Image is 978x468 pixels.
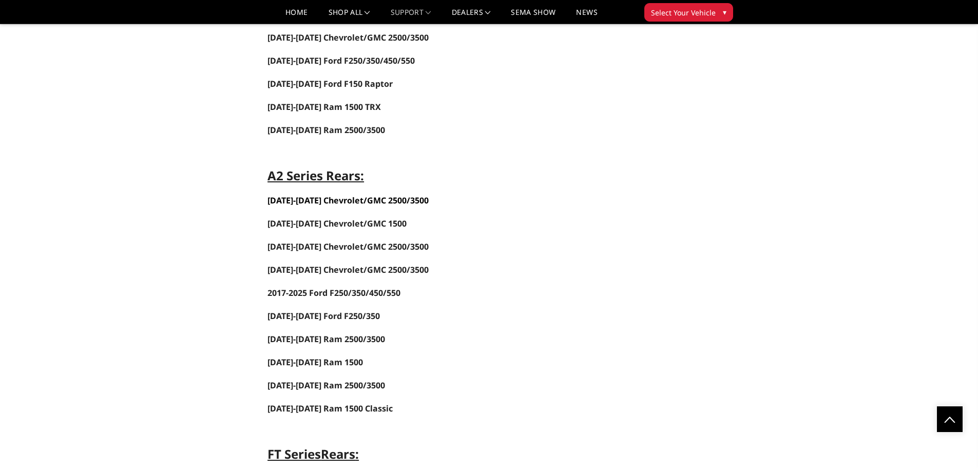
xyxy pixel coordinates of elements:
a: [DATE]-[DATE] Ram 1500 TRX [267,102,381,112]
a: [DATE]-[DATE] Chevrolet/GMC 2500/3500 [267,264,429,275]
a: shop all [329,9,370,24]
a: Dealers [452,9,491,24]
strong: A2 Series Rears: [267,167,364,184]
a: [DATE]-[DATE] Ford F250/350 [267,310,380,322]
a: [DATE]-[DATE] Ram 2500/3500 [267,125,385,135]
a: [DATE]-[DATE] Chevrolet/GMC 2500/3500 [267,195,429,206]
a: Click to Top [937,406,963,432]
a: [DATE]-[DATE] Ram 2500/3500 [267,380,385,391]
strong: Rears [321,445,355,462]
a: [DATE]-[DATE] Ram 1500 [267,357,363,368]
span: ▾ [723,7,726,17]
a: [DATE]-[DATE] Ford F250/350/450/550 [267,56,415,66]
span: -2025 Ford F250/350/450/550 [286,287,400,298]
span: [DATE]-[DATE] Chevrolet/GMC 1500 [267,218,407,229]
span: [DATE]-[DATE] Ford F150 Raptor [267,78,393,89]
a: [DATE]-[DATE] Chevrolet/GMC 1500 [267,219,407,229]
a: Home [285,9,308,24]
span: [DATE]-[DATE] Ram 2500/3500 [267,124,385,136]
button: Select Your Vehicle [644,3,733,22]
a: [DATE]-[DATE] Ram 2500/3500 [267,333,385,345]
iframe: Chat Widget [927,419,978,468]
span: [DATE]-[DATE] Ram 1500 TRX [267,101,381,113]
a: [DATE]-[DATE] Chevrolet/GMC 2500/3500 [267,241,429,252]
a: [DATE]-[DATE] Ford F150 Raptor [267,79,393,89]
span: 2017 [267,287,286,298]
a: News [576,9,597,24]
a: [DATE]-[DATE] Chevrolet/GMC 2500/3500 [267,33,429,43]
strong: FT Series : [267,445,359,462]
a: SEMA Show [511,9,555,24]
span: [DATE]-[DATE] Chevrolet/GMC 2500/3500 [267,32,429,43]
span: Select Your Vehicle [651,7,716,18]
a: [DATE]-[DATE] Ram 1500 Classic [267,403,393,414]
span: [DATE]-[DATE] Ford F250/350/450/550 [267,55,415,66]
a: Support [391,9,431,24]
a: 2017-2025 Ford F250/350/450/550 [267,287,400,298]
